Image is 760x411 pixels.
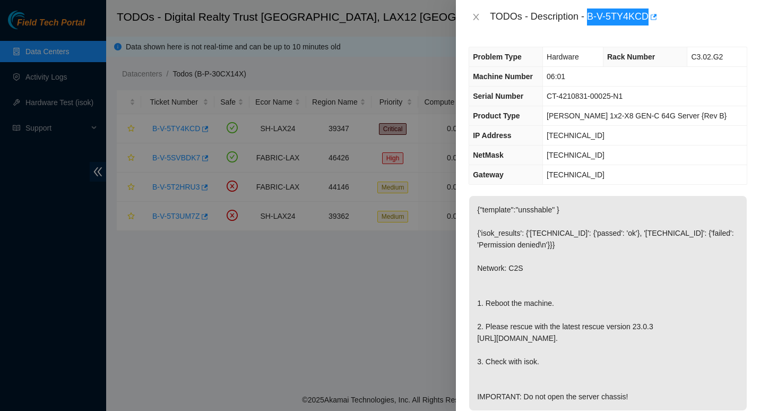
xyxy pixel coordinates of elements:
[473,72,533,81] span: Machine Number
[490,8,747,25] div: TODOs - Description - B-V-5TY4KCD
[469,12,483,22] button: Close
[472,13,480,21] span: close
[473,151,504,159] span: NetMask
[547,170,604,179] span: [TECHNICAL_ID]
[473,53,522,61] span: Problem Type
[547,72,565,81] span: 06:01
[607,53,655,61] span: Rack Number
[469,196,747,410] p: {"template":"unsshable" } {'isok_results': {'[TECHNICAL_ID]': {'passed': 'ok'}, '[TECHNICAL_ID]':...
[473,170,504,179] span: Gateway
[547,131,604,140] span: [TECHNICAL_ID]
[547,53,579,61] span: Hardware
[473,112,520,120] span: Product Type
[473,92,523,100] span: Serial Number
[547,151,604,159] span: [TECHNICAL_ID]
[547,112,727,120] span: [PERSON_NAME] 1x2-X8 GEN-C 64G Server {Rev B}
[473,131,511,140] span: IP Address
[547,92,623,100] span: CT-4210831-00025-N1
[691,53,723,61] span: C3.02.G2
